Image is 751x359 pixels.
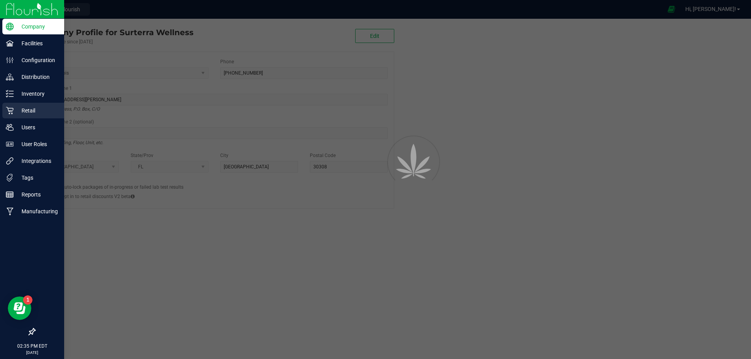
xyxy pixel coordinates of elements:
[14,123,61,132] p: Users
[14,72,61,82] p: Distribution
[14,173,61,182] p: Tags
[6,140,14,148] inline-svg: User Roles
[14,156,61,166] p: Integrations
[6,107,14,114] inline-svg: Retail
[8,296,31,320] iframe: Resource center
[6,39,14,47] inline-svg: Facilities
[6,90,14,98] inline-svg: Inventory
[6,157,14,165] inline-svg: Integrations
[6,191,14,198] inline-svg: Reports
[14,139,61,149] p: User Roles
[14,22,61,31] p: Company
[6,56,14,64] inline-svg: Configuration
[14,207,61,216] p: Manufacturing
[4,343,61,350] p: 02:35 PM EDT
[6,123,14,131] inline-svg: Users
[6,23,14,30] inline-svg: Company
[4,350,61,355] p: [DATE]
[14,39,61,48] p: Facilities
[14,55,61,65] p: Configuration
[14,89,61,98] p: Inventory
[6,73,14,81] inline-svg: Distribution
[14,190,61,199] p: Reports
[23,295,32,305] iframe: Resource center unread badge
[14,106,61,115] p: Retail
[6,174,14,182] inline-svg: Tags
[6,207,14,215] inline-svg: Manufacturing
